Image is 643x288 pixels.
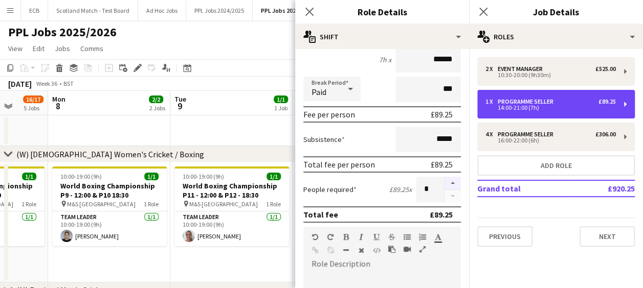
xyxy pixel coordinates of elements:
[469,25,643,49] div: Roles
[485,65,498,73] div: 2 x
[52,94,65,104] span: Mon
[63,80,74,87] div: BST
[24,104,43,112] div: 5 Jobs
[80,44,103,53] span: Comms
[22,173,36,180] span: 1/1
[60,173,102,180] span: 10:00-19:00 (9h)
[485,131,498,138] div: 4 x
[312,87,326,97] span: Paid
[52,181,167,200] h3: World Boxing Championship P9 - 12:00 & P10 18:30
[445,177,461,190] button: Increase
[379,55,391,64] div: 7h x
[183,173,224,180] span: 10:00-19:00 (9h)
[404,245,411,253] button: Insert video
[174,211,289,246] app-card-role: Team Leader1/110:00-19:00 (9h)[PERSON_NAME]
[174,181,289,200] h3: World Boxing Championship P11 - 12:00 & P12 - 18:30
[33,44,45,53] span: Edit
[431,109,453,119] div: £89.25
[580,226,635,247] button: Next
[358,233,365,241] button: Italic
[342,246,349,254] button: Horizontal Line
[21,1,48,20] button: ECB
[373,246,380,254] button: HTML Code
[34,80,59,87] span: Week 36
[51,100,65,112] span: 8
[189,200,258,208] span: M&S [GEOGRAPHIC_DATA]
[186,1,253,20] button: PPL Jobs 2024/2025
[574,180,635,197] td: £920.25
[138,1,186,20] button: Ad Hoc Jobs
[498,131,558,138] div: Programme Seller
[485,138,616,143] div: 16:00-22:00 (6h)
[144,173,159,180] span: 1/1
[67,200,136,208] span: M&S [GEOGRAPHIC_DATA]
[55,44,70,53] span: Jobs
[295,5,469,18] h3: Role Details
[327,233,334,241] button: Redo
[303,159,375,170] div: Total fee per person
[404,233,411,241] button: Unordered List
[8,25,117,40] h1: PPL Jobs 2025/2026
[303,185,357,194] label: People required
[21,200,36,208] span: 1 Role
[303,109,355,119] div: Fee per person
[173,100,186,112] span: 9
[174,94,186,104] span: Tue
[303,135,345,144] label: Subsistence
[4,42,27,55] a: View
[16,149,204,159] div: (W) [DEMOGRAPHIC_DATA] Women's Cricket / Boxing
[434,233,441,241] button: Text Color
[477,226,533,247] button: Previous
[595,65,616,73] div: £525.00
[598,98,616,105] div: £89.25
[388,245,395,253] button: Paste as plain text
[295,25,469,49] div: Shift
[267,173,281,180] span: 1/1
[149,95,163,103] span: 2/2
[485,105,616,110] div: 14:00-21:00 (7h)
[498,98,558,105] div: Programme Seller
[303,209,338,220] div: Total fee
[253,1,322,20] button: PPL Jobs 2025/2026
[23,95,43,103] span: 16/17
[312,233,319,241] button: Undo
[8,79,32,89] div: [DATE]
[274,104,287,112] div: 1 Job
[266,200,281,208] span: 1 Role
[274,95,288,103] span: 1/1
[469,5,643,18] h3: Job Details
[430,209,453,220] div: £89.25
[477,155,635,176] button: Add role
[52,211,167,246] app-card-role: Team Leader1/110:00-19:00 (9h)[PERSON_NAME]
[485,73,616,78] div: 10:30-20:00 (9h30m)
[149,104,165,112] div: 2 Jobs
[174,166,289,246] app-job-card: 10:00-19:00 (9h)1/1World Boxing Championship P11 - 12:00 & P12 - 18:30 M&S [GEOGRAPHIC_DATA]1 Rol...
[342,233,349,241] button: Bold
[29,42,49,55] a: Edit
[419,233,426,241] button: Ordered List
[373,233,380,241] button: Underline
[498,65,547,73] div: Event Manager
[358,246,365,254] button: Clear Formatting
[431,159,453,170] div: £89.25
[76,42,107,55] a: Comms
[595,131,616,138] div: £306.00
[477,180,574,197] td: Grand total
[388,233,395,241] button: Strikethrough
[144,200,159,208] span: 1 Role
[48,1,138,20] button: Scotland Match - Test Board
[51,42,74,55] a: Jobs
[485,98,498,105] div: 1 x
[389,185,412,194] div: £89.25 x
[52,166,167,246] app-job-card: 10:00-19:00 (9h)1/1World Boxing Championship P9 - 12:00 & P10 18:30 M&S [GEOGRAPHIC_DATA]1 RoleTe...
[419,245,426,253] button: Fullscreen
[8,44,23,53] span: View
